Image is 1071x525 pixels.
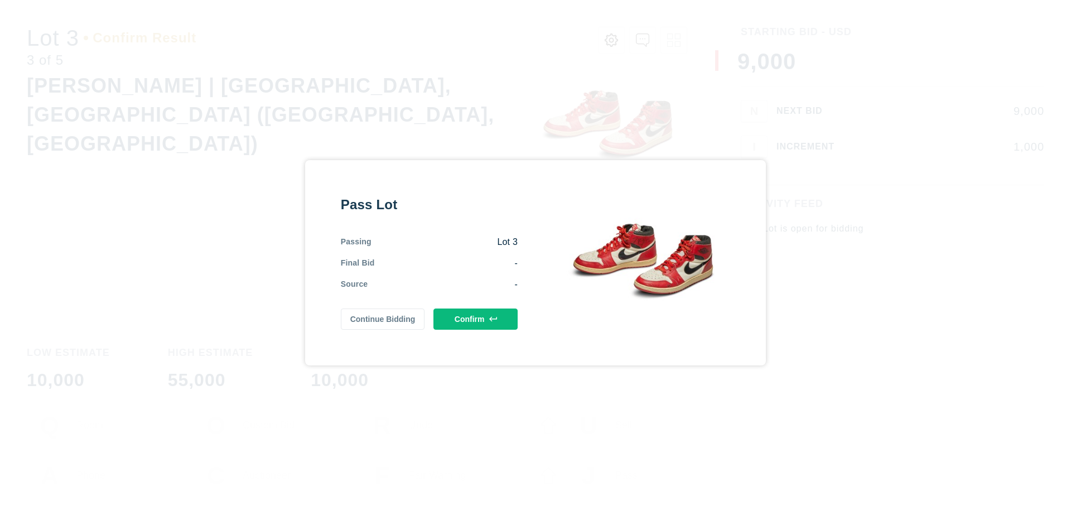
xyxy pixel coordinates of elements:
[341,196,518,214] div: Pass Lot
[433,309,518,330] button: Confirm
[341,257,375,269] div: Final Bid
[341,278,368,291] div: Source
[368,278,518,291] div: -
[341,236,372,248] div: Passing
[372,236,518,248] div: Lot 3
[375,257,518,269] div: -
[341,309,425,330] button: Continue Bidding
